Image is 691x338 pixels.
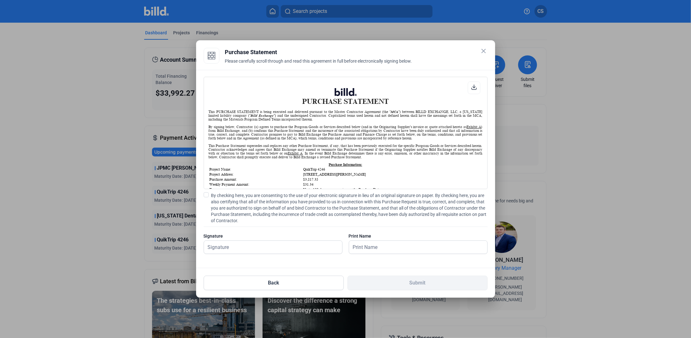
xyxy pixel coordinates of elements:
td: Project Address: [209,172,303,177]
div: Signature [204,233,343,239]
input: Signature [204,241,335,254]
i: Billd Exchange [251,114,274,117]
td: Project Name: [209,167,303,172]
button: Submit [348,276,488,290]
u: Purchase Information: [329,163,362,166]
u: Exhibit A [288,151,303,155]
td: [STREET_ADDRESS][PERSON_NAME] [303,172,482,177]
u: Exhibit A [467,125,481,129]
div: This PURCHASE STATEMENT is being executed and delivered pursuant to the Master Contractor Agreeme... [209,110,483,121]
td: Weekly Payment Amount: [209,182,303,187]
td: Up to 120 days, commencing on the Purchase Date [303,187,482,192]
div: Purchase Statement [225,48,488,57]
td: QuikTrip 4246 [303,167,482,172]
div: Please carefully scroll through and read this agreement in full before electronically signing below. [225,58,488,72]
td: $3,817.35 [303,177,482,182]
td: Purchase Amount: [209,177,303,182]
button: Back [204,276,344,290]
div: This Purchase Statement supersedes and replaces any other Purchase Statement, if any, that has be... [209,144,483,159]
div: By signing below, Contractor (a) agrees to purchase the Program Goods or Services described below... [209,125,483,140]
mat-icon: close [480,47,488,55]
td: Term: [209,187,303,192]
h1: PURCHASE STATEMENT [209,88,483,105]
i: MCA [391,110,398,114]
div: Print Name [349,233,488,239]
input: Print Name [349,241,480,254]
td: $31.34 [303,182,482,187]
span: By checking here, you are consenting to the use of your electronic signature in lieu of an origin... [211,192,488,224]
